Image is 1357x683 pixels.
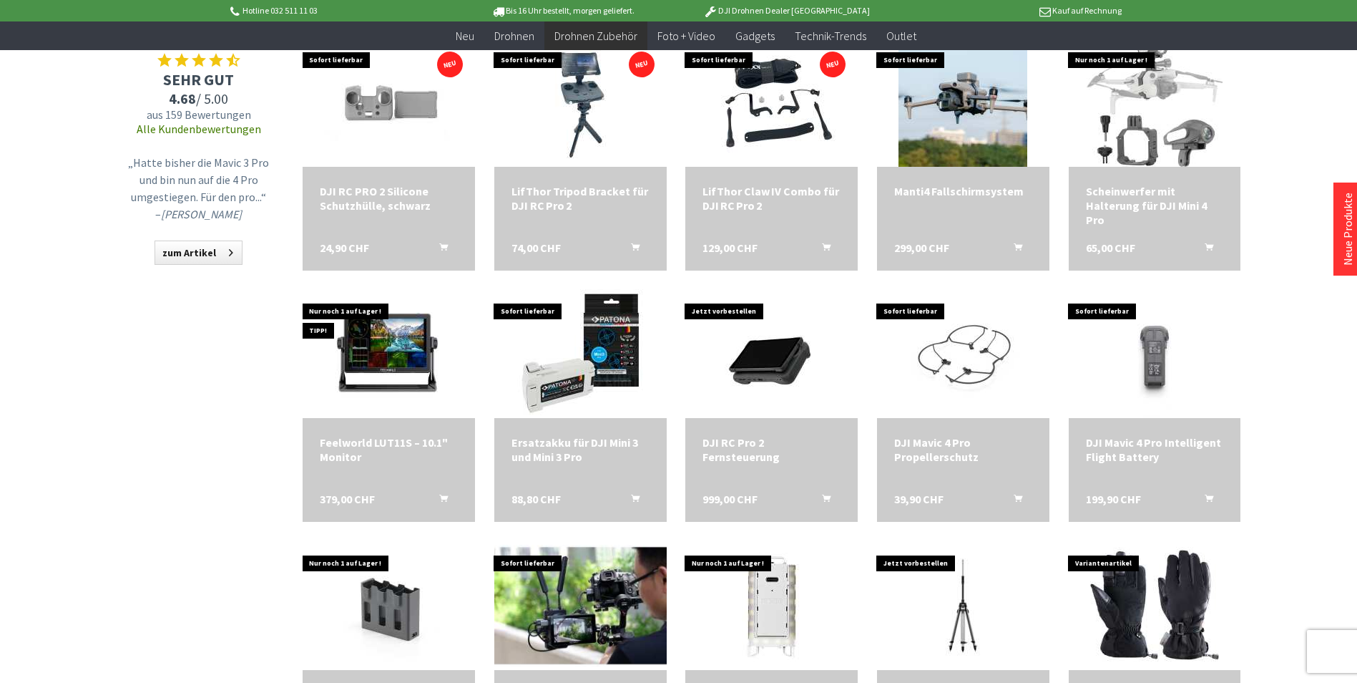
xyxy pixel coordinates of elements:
[894,184,1032,198] a: Manti4 Fallschirmsystem 299,00 CHF In den Warenkorb
[494,545,667,666] img: Feelworld LUT5 5.5" Monitor
[320,492,375,506] span: 379,00 CHF
[805,492,839,510] button: In den Warenkorb
[161,207,242,221] em: [PERSON_NAME]
[1069,289,1240,418] img: DJI Mavic 4 Pro Intelligent Flight Battery
[511,492,561,506] span: 88,80 CHF
[1086,184,1224,227] a: Scheinwerfer mit Halterung für DJI Mini 4 Pro 65,00 CHF In den Warenkorb
[996,492,1031,510] button: In den Warenkorb
[124,69,274,89] span: SEHR GUT
[544,21,647,51] a: Drohnen Zubehör
[124,89,274,107] span: / 5.00
[894,435,1032,464] a: DJI Mavic 4 Pro Propellerschutz 39,90 CHF In den Warenkorb
[702,492,758,506] span: 999,00 CHF
[877,289,1049,418] img: DJI Mavic 4 Pro Propellerschutz
[320,435,458,464] div: Feelworld LUT11S – 10.1" Monitor
[614,241,648,259] button: In den Warenkorb
[702,184,841,213] a: LifThor Claw IV Combo für DJI RC Pro 2 129,00 CHF In den Warenkorb
[1086,435,1224,464] a: DJI Mavic 4 Pro Intelligent Flight Battery 199,90 CHF In den Warenkorb
[422,241,456,259] button: In den Warenkorb
[877,541,1049,670] img: DJI Enterprise DJI D-RTK 3 Survey Pole Tripod Kit
[647,21,725,51] a: Foto + Video
[876,21,926,51] a: Outlet
[785,21,876,51] a: Technik-Trends
[511,241,561,255] span: 74,00 CHF
[702,241,758,255] span: 129,00 CHF
[1090,541,1219,670] img: PGYTECH professionelle Handschuhe für Fotografen und Drohnenpiloten
[320,184,458,213] div: DJI RC PRO 2 Silicone Schutzhülle, schwarz
[554,29,637,43] span: Drohnen Zubehör
[303,541,474,670] img: DJI Mavic 4 Pro Parallele Ladestation
[898,38,1027,167] img: Manti4 Fallschirmsystem
[735,29,775,43] span: Gadgets
[702,435,841,464] a: DJI RC Pro 2 Fernsteuerung 999,00 CHF In den Warenkorb
[657,29,715,43] span: Foto + Video
[320,435,458,464] a: Feelworld LUT11S – 10.1" Monitor 379,00 CHF In den Warenkorb
[702,184,841,213] div: LifThor Claw IV Combo für DJI RC Pro 2
[320,241,369,255] span: 24,90 CHF
[1187,241,1222,259] button: In den Warenkorb
[324,38,453,167] img: DJI RC PRO 2 Silicone Schutzhülle, schwarz
[805,241,839,259] button: In den Warenkorb
[707,289,836,418] img: DJI RC Pro 2 Fernsteuerung
[1086,435,1224,464] div: DJI Mavic 4 Pro Intelligent Flight Battery
[795,29,866,43] span: Technik-Trends
[137,122,261,136] a: Alle Kundenbewertungen
[511,435,650,464] a: Ersatzakku für DJI Mini 3 und Mini 3 Pro 88,80 CHF In den Warenkorb
[324,289,453,418] img: Feelworld LUT11S – 10.1" Monitor
[898,2,1122,19] p: Kauf auf Rechnung
[614,492,648,510] button: In den Warenkorb
[228,2,451,19] p: Hotline 032 511 11 03
[1086,184,1224,227] div: Scheinwerfer mit Halterung für DJI Mini 4 Pro
[124,107,274,122] span: aus 159 Bewertungen
[1341,193,1355,266] a: Neue Produkte
[451,2,675,19] p: Bis 16 Uhr bestellt, morgen geliefert.
[725,21,785,51] a: Gadgets
[894,435,1032,464] div: DJI Mavic 4 Pro Propellerschutz
[446,21,484,51] a: Neu
[484,21,544,51] a: Drohnen
[1087,38,1223,167] img: Scheinwerfer mit Halterung für DJI Mini 4 Pro
[494,29,534,43] span: Drohnen
[894,241,949,255] span: 299,00 CHF
[886,29,916,43] span: Outlet
[127,154,270,223] p: „Hatte bisher die Mavic 3 Pro und bin nun auf die 4 Pro umgestiegen. Für den pro...“ –
[511,184,650,213] div: LifThor Tripod Bracket für DJI RC Pro 2
[894,184,1032,198] div: Manti4 Fallschirmsystem
[169,89,196,107] span: 4.68
[996,241,1031,259] button: In den Warenkorb
[511,435,650,464] div: Ersatzakku für DJI Mini 3 und Mini 3 Pro
[1086,492,1141,506] span: 199,90 CHF
[1086,241,1135,255] span: 65,00 CHF
[894,492,944,506] span: 39,90 CHF
[422,492,456,510] button: In den Warenkorb
[702,435,841,464] div: DJI RC Pro 2 Fernsteuerung
[1187,492,1222,510] button: In den Warenkorb
[517,289,644,418] img: Ersatzakku für DJI Mini 3 und Mini 3 Pro
[532,38,629,167] img: LifThor Tripod Bracket für DJI RC Pro 2
[511,184,650,213] a: LifThor Tripod Bracket für DJI RC Pro 2 74,00 CHF In den Warenkorb
[675,2,898,19] p: DJI Drohnen Dealer [GEOGRAPHIC_DATA]
[456,29,474,43] span: Neu
[692,38,851,167] img: LifThor Claw IV Combo für DJI RC Pro 2
[707,541,836,670] img: STARTRC LED-Landegestell mit Nachtbeleuchtung für DJI Neo
[320,184,458,213] a: DJI RC PRO 2 Silicone Schutzhülle, schwarz 24,90 CHF In den Warenkorb
[155,241,243,265] a: zum Artikel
